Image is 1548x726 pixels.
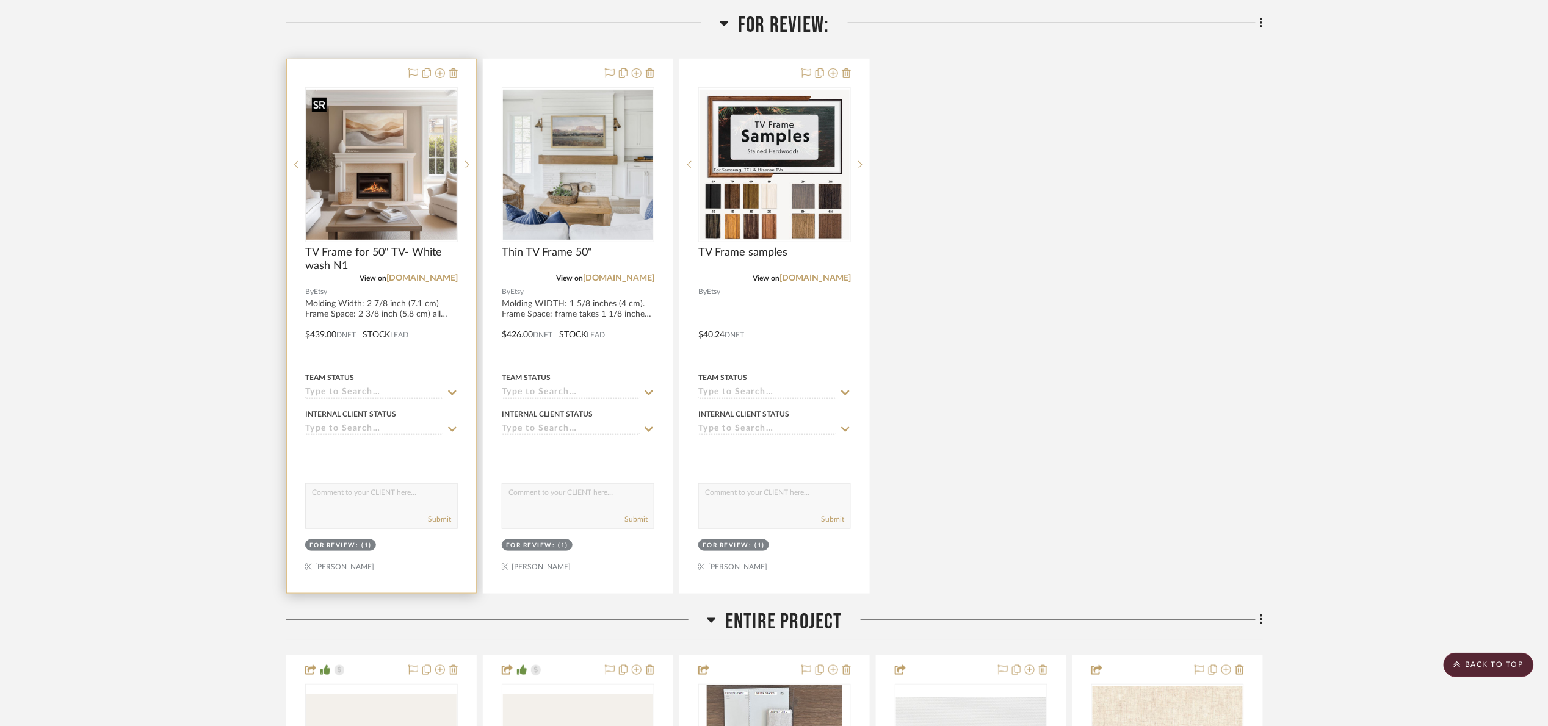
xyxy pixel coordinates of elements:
[698,387,836,399] input: Type to Search…
[305,286,314,298] span: By
[703,541,752,550] div: For Review:
[698,409,789,420] div: Internal Client Status
[428,514,451,525] button: Submit
[305,424,443,436] input: Type to Search…
[306,88,457,242] div: 0
[698,372,747,383] div: Team Status
[502,409,593,420] div: Internal Client Status
[707,286,720,298] span: Etsy
[314,286,327,298] span: Etsy
[700,90,850,240] img: TV Frame samples
[583,274,654,282] a: [DOMAIN_NAME]
[305,372,354,383] div: Team Status
[698,286,707,298] span: By
[305,409,396,420] div: Internal Client Status
[502,88,654,242] div: 0
[386,274,458,282] a: [DOMAIN_NAME]
[753,275,779,282] span: View on
[510,286,524,298] span: Etsy
[738,12,829,38] span: For Review:
[309,541,359,550] div: For Review:
[502,424,640,436] input: Type to Search…
[305,387,443,399] input: Type to Search…
[1444,653,1534,677] scroll-to-top-button: BACK TO TOP
[362,541,372,550] div: (1)
[305,246,458,273] span: TV Frame for 50" TV- White wash N1
[506,541,555,550] div: For Review:
[821,514,844,525] button: Submit
[725,609,842,635] span: Entire Project
[755,541,765,550] div: (1)
[698,246,787,259] span: TV Frame samples
[502,372,551,383] div: Team Status
[624,514,648,525] button: Submit
[502,246,592,259] span: Thin TV Frame 50"
[698,424,836,436] input: Type to Search…
[559,541,569,550] div: (1)
[306,90,457,240] img: TV Frame for 50" TV- White wash N1
[360,275,386,282] span: View on
[502,286,510,298] span: By
[503,90,653,240] img: Thin TV Frame 50"
[502,387,640,399] input: Type to Search…
[556,275,583,282] span: View on
[779,274,851,282] a: [DOMAIN_NAME]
